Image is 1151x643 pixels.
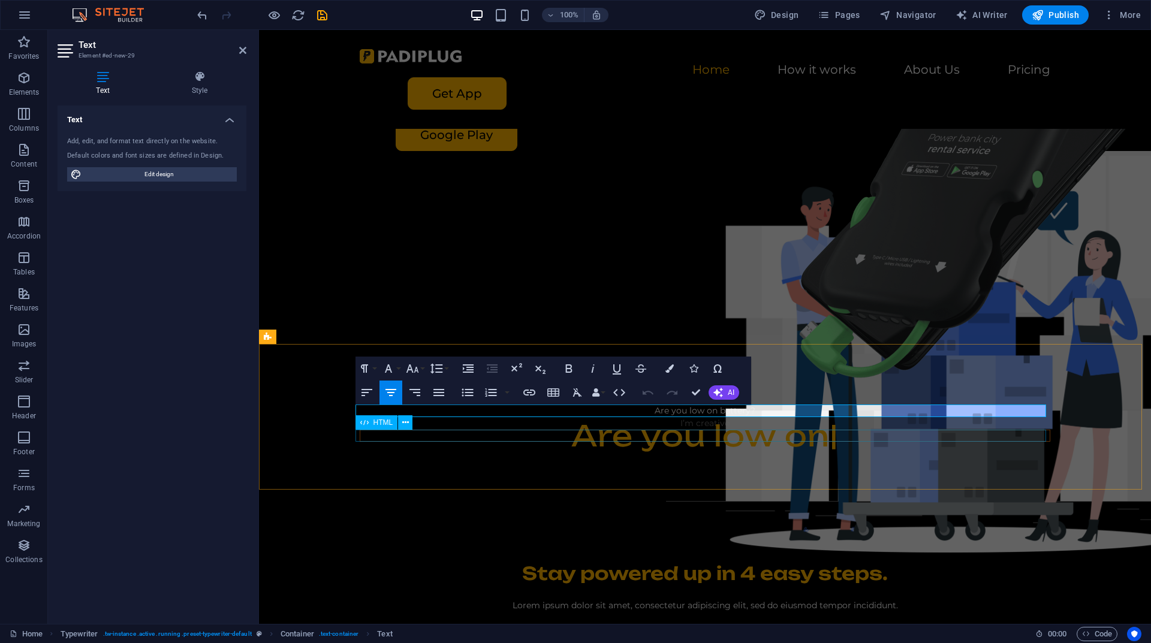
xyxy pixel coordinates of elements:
p: Are you low on battery? [101,375,791,387]
button: AI [709,385,739,400]
p: Are you low on [101,400,791,411]
button: Insert Table [542,381,565,404]
button: Ordered List [502,381,512,404]
button: Unordered List [456,381,479,404]
i: Save (Ctrl+S) [315,8,329,22]
p: Content [11,159,37,169]
div: Design (Ctrl+Alt+Y) [749,5,804,25]
h4: Text [58,71,153,96]
button: Usercentrics [1127,627,1141,641]
p: Features [10,303,38,313]
button: Strikethrough [629,357,652,381]
span: : [1056,629,1058,638]
p: Boxes [14,195,34,205]
p: Header [12,411,36,421]
h3: Element #ed-new-29 [79,50,222,61]
button: Bold (Ctrl+B) [558,357,580,381]
button: Underline (Ctrl+U) [605,357,628,381]
button: Redo (Ctrl+Shift+Z) [661,381,683,404]
p: Footer [13,447,35,457]
div: Add, edit, and format text directly on the website. [67,137,237,147]
button: Superscript [505,357,528,381]
i: On resize automatically adjust zoom level to fit chosen device. [591,10,602,20]
button: Design [749,5,804,25]
button: Italic (Ctrl+I) [581,357,604,381]
span: Code [1082,627,1112,641]
span: . tw-instance .active .running .preset-typewriter-default [103,627,252,641]
button: 100% [542,8,584,22]
button: Insert Link [518,381,541,404]
button: Align Center [379,381,402,404]
button: Align Justify [427,381,450,404]
button: undo [195,8,209,22]
button: Paragraph Format [355,357,378,381]
button: Clear Formatting [566,381,589,404]
button: AI Writer [951,5,1013,25]
span: AI [728,389,734,396]
span: Click to select. Double-click to edit [61,627,98,641]
button: Confirm (Ctrl+⏎) [685,381,707,404]
span: AI Writer [956,9,1008,21]
button: Line Height [427,357,450,381]
span: Design [754,9,799,21]
span: HTML [373,419,393,426]
h4: Text [58,105,246,127]
span: Edit design [85,167,233,182]
button: save [315,8,329,22]
button: Colors [658,357,681,381]
button: Font Family [379,357,402,381]
span: Publish [1032,9,1079,21]
button: Publish [1022,5,1089,25]
p: Slider [15,375,34,385]
span: . text-container [319,627,358,641]
button: Ordered List [480,381,502,404]
i: Reload page [291,8,305,22]
i: Undo: Change text (Ctrl+Z) [195,8,209,22]
div: Default colors and font sizes are defined in Design. [67,151,237,161]
button: Increase Indent [457,357,480,381]
button: Click here to leave preview mode and continue editing [267,8,281,22]
p: Images [12,339,37,349]
p: Favorites [8,52,39,61]
span: 00 00 [1048,627,1066,641]
button: Align Right [403,381,426,404]
p: Tables [13,267,35,277]
p: Forms [13,483,35,493]
img: Editor Logo [69,8,159,22]
span: Click to select. Double-click to edit [377,627,392,641]
button: Icons [682,357,705,381]
h2: Text [79,40,246,50]
i: This element is a customizable preset [257,630,262,637]
h4: Style [153,71,246,96]
button: Navigator [875,5,941,25]
h6: Session time [1035,627,1067,641]
p: Elements [9,87,40,97]
button: Pages [813,5,864,25]
button: Align Left [355,381,378,404]
button: Data Bindings [590,381,607,404]
p: Collections [5,555,42,564]
button: Special Characters [706,357,729,381]
span: Click to select. Double-click to edit [281,627,314,641]
h6: 100% [560,8,579,22]
button: Subscript [529,357,552,381]
a: Click to cancel selection. Double-click to open Pages [10,627,43,641]
button: More [1098,5,1146,25]
span: Pages [818,9,860,21]
span: Navigator [879,9,936,21]
p: Columns [9,123,39,133]
nav: breadcrumb [61,627,393,641]
p: Accordion [7,231,41,241]
button: HTML [608,381,631,404]
span: More [1103,9,1141,21]
p: Marketing [7,519,40,529]
button: Decrease Indent [481,357,504,381]
button: reload [291,8,305,22]
button: Font Size [403,357,426,381]
button: Undo (Ctrl+Z) [637,381,659,404]
button: Edit design [67,167,237,182]
button: Code [1077,627,1117,641]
